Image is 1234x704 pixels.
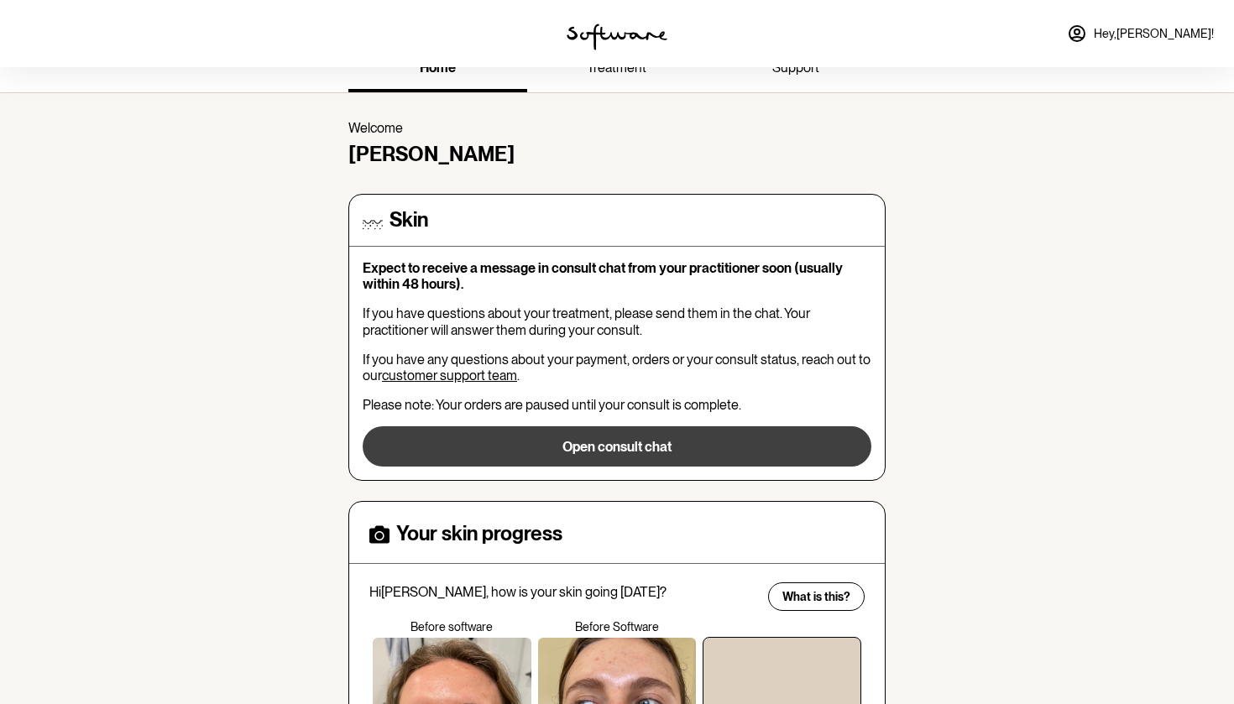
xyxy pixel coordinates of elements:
span: Hey, [PERSON_NAME] ! [1094,27,1214,41]
button: What is this? [768,582,865,611]
p: Hi [PERSON_NAME] , how is your skin going [DATE]? [369,584,757,600]
a: home [348,46,527,92]
a: treatment [527,46,706,92]
span: home [420,60,456,76]
p: Expect to receive a message in consult chat from your practitioner soon (usually within 48 hours). [363,260,871,292]
h4: Skin [390,208,428,232]
span: What is this? [782,590,850,604]
span: support [772,60,819,76]
a: Hey,[PERSON_NAME]! [1057,13,1224,54]
a: support [707,46,886,92]
span: treatment [587,60,646,76]
p: Before software [369,620,535,634]
img: software logo [567,23,667,50]
h4: Your skin progress [396,522,562,546]
p: Welcome [348,120,886,136]
p: If you have any questions about your payment, orders or your consult status, reach out to our . [363,352,871,383]
h4: [PERSON_NAME] [348,143,886,167]
p: If you have questions about your treatment, please send them in the chat. Your practitioner will ... [363,305,871,337]
p: Please note: Your orders are paused until your consult is complete. [363,397,871,413]
a: customer support team [382,368,517,383]
button: Open consult chat [363,426,871,467]
p: Before Software [535,620,700,634]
